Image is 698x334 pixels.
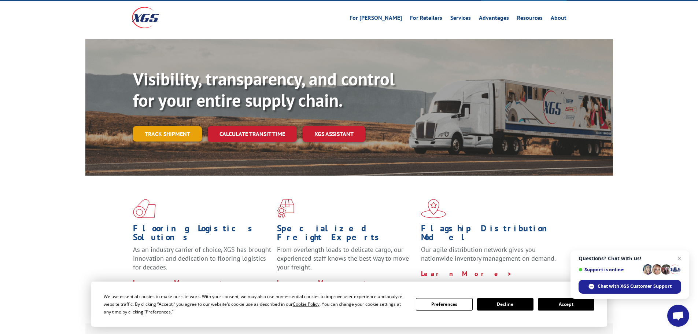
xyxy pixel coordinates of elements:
[538,298,594,311] button: Accept
[277,245,416,278] p: From overlength loads to delicate cargo, our experienced staff knows the best way to move your fr...
[579,280,681,294] div: Chat with XGS Customer Support
[303,126,365,142] a: XGS ASSISTANT
[579,256,681,261] span: Questions? Chat with us!
[675,254,684,263] span: Close chat
[277,278,368,287] a: Learn More >
[598,283,672,290] span: Chat with XGS Customer Support
[133,278,224,287] a: Learn More >
[104,293,407,316] div: We use essential cookies to make our site work. With your consent, we may also use non-essential ...
[133,224,272,245] h1: Flooring Logistics Solutions
[133,199,156,218] img: xgs-icon-total-supply-chain-intelligence-red
[133,245,271,271] span: As an industry carrier of choice, XGS has brought innovation and dedication to flooring logistics...
[551,15,566,23] a: About
[450,15,471,23] a: Services
[410,15,442,23] a: For Retailers
[416,298,472,311] button: Preferences
[146,309,171,315] span: Preferences
[277,199,294,218] img: xgs-icon-focused-on-flooring-red
[579,267,640,272] span: Support is online
[277,224,416,245] h1: Specialized Freight Experts
[133,67,395,111] b: Visibility, transparency, and control for your entire supply chain.
[208,126,297,142] a: Calculate transit time
[479,15,509,23] a: Advantages
[91,282,607,327] div: Cookie Consent Prompt
[421,245,556,263] span: Our agile distribution network gives you nationwide inventory management on demand.
[293,301,320,307] span: Cookie Policy
[421,224,559,245] h1: Flagship Distribution Model
[477,298,533,311] button: Decline
[667,305,689,327] div: Open chat
[350,15,402,23] a: For [PERSON_NAME]
[421,199,446,218] img: xgs-icon-flagship-distribution-model-red
[133,126,202,142] a: Track shipment
[517,15,543,23] a: Resources
[421,269,512,278] a: Learn More >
